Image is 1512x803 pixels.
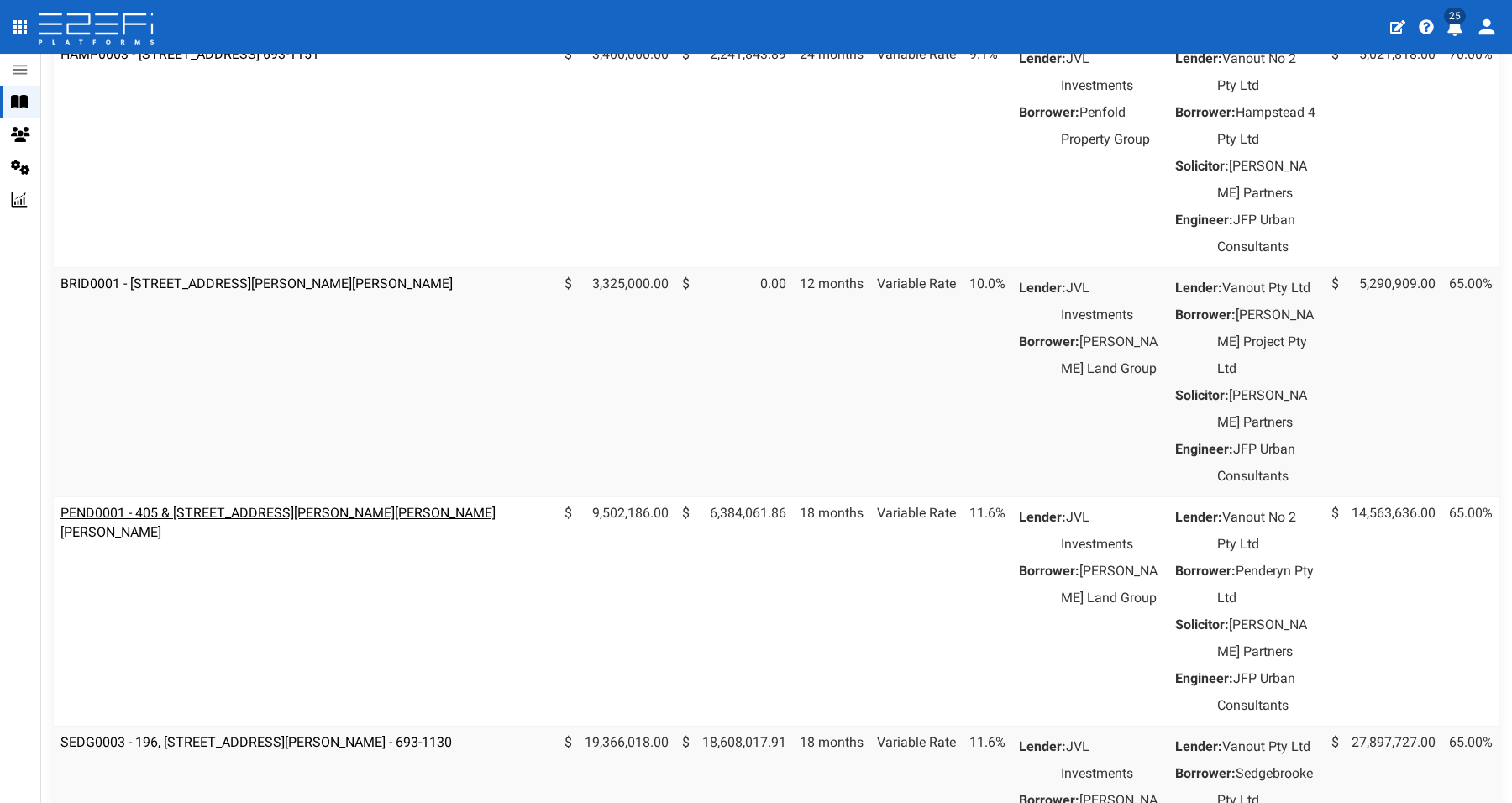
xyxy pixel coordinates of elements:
dd: JVL Investments [1061,45,1162,99]
dt: Lender: [1019,275,1066,302]
dd: [PERSON_NAME] Land Group [1061,328,1162,382]
dd: [PERSON_NAME] Land Group [1061,558,1162,611]
dd: Vanout Pty Ltd [1217,733,1318,760]
dd: JFP Urban Consultants [1217,207,1318,260]
a: PEND0001 - 405 & [STREET_ADDRESS][PERSON_NAME][PERSON_NAME][PERSON_NAME] [60,505,496,540]
dt: Solicitor: [1175,611,1229,638]
dt: Borrower: [1019,328,1079,355]
td: 5,290,909.00 [1325,267,1442,496]
dd: [PERSON_NAME] Partners [1217,611,1318,665]
dt: Lender: [1175,45,1222,72]
dt: Borrower: [1019,558,1079,585]
dt: Lender: [1175,733,1222,760]
dt: Solicitor: [1175,382,1229,409]
dt: Engineer: [1175,436,1233,463]
dt: Engineer: [1175,207,1233,234]
td: 5,021,818.00 [1325,38,1442,267]
td: Variable Rate [870,267,963,496]
dd: JFP Urban Consultants [1217,436,1318,490]
td: 70.00% [1442,38,1499,267]
a: BRID0001 - [STREET_ADDRESS][PERSON_NAME][PERSON_NAME] [60,276,453,291]
td: 9.1% [963,38,1012,267]
td: 3,400,000.00 [558,38,675,267]
dd: JVL Investments [1061,733,1162,787]
a: HAMP0003 - [STREET_ADDRESS] 693-1151 [60,46,319,62]
td: 12 months [793,267,870,496]
td: 3,325,000.00 [558,267,675,496]
dt: Borrower: [1019,99,1079,126]
dd: [PERSON_NAME] Partners [1217,153,1318,207]
td: 10.0% [963,267,1012,496]
dd: Penderyn Pty Ltd [1217,558,1318,611]
dt: Engineer: [1175,665,1233,692]
td: 18 months [793,496,870,726]
dd: Penfold Property Group [1061,99,1162,153]
dt: Borrower: [1175,760,1236,787]
dd: Vanout Pty Ltd [1217,275,1318,302]
dt: Borrower: [1175,99,1236,126]
dd: Vanout No 2 Pty Ltd [1217,504,1318,558]
td: 65.00% [1442,267,1499,496]
dt: Lender: [1019,504,1066,531]
dt: Lender: [1175,275,1222,302]
td: 65.00% [1442,496,1499,726]
dd: [PERSON_NAME] Partners [1217,382,1318,436]
td: 6,384,061.86 [675,496,793,726]
td: Variable Rate [870,38,963,267]
dt: Lender: [1019,45,1066,72]
td: 9,502,186.00 [558,496,675,726]
dt: Lender: [1019,733,1066,760]
dt: Borrower: [1175,302,1236,328]
td: 0.00 [675,267,793,496]
dd: JFP Urban Consultants [1217,665,1318,719]
dd: JVL Investments [1061,504,1162,558]
td: 24 months [793,38,870,267]
td: 2,241,843.89 [675,38,793,267]
dd: [PERSON_NAME] Project Pty Ltd [1217,302,1318,382]
td: 11.6% [963,496,1012,726]
dd: JVL Investments [1061,275,1162,328]
dt: Lender: [1175,504,1222,531]
td: Variable Rate [870,496,963,726]
dt: Solicitor: [1175,153,1229,180]
a: SEDG0003 - 196, [STREET_ADDRESS][PERSON_NAME] - 693-1130 [60,734,452,750]
dd: Vanout No 2 Pty Ltd [1217,45,1318,99]
dd: Hampstead 4 Pty Ltd [1217,99,1318,153]
dt: Borrower: [1175,558,1236,585]
td: 14,563,636.00 [1325,496,1442,726]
